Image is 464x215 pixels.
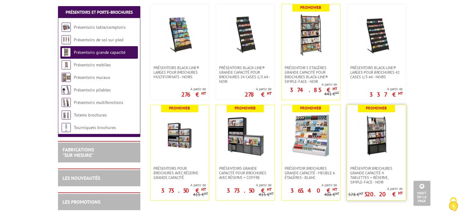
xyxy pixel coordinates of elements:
[364,192,403,196] p: 520.20 €
[62,123,71,132] img: Tourniquets brochures
[216,183,272,187] span: A partir de
[74,75,110,80] a: Présentoirs muraux
[333,187,337,192] sup: HT
[150,65,209,79] a: Présentoirs Black-Line® larges pour brochures multiformats - Noirs
[290,88,337,92] p: 374.85 €
[74,62,111,68] a: Présentoirs mobiles
[201,91,206,96] sup: HT
[62,85,71,95] img: Présentoirs pliables
[355,114,398,157] img: Présentoir brochures Grande capacité 4 tablettes + réserve, simple-face - Noir
[348,192,363,197] p: 578 €
[369,93,403,96] p: 337 €
[74,87,111,93] a: Présentoirs pliables
[74,37,123,43] a: Présentoirs de sol sur pied
[398,191,403,196] sup: HT
[350,166,403,184] span: Présentoir brochures Grande capacité 4 tablettes + réserve, simple-face - Noir
[74,50,125,55] a: Présentoirs grande capacité
[181,93,206,96] p: 276 €
[347,65,406,79] a: Présentoirs Black-Line® larges pour brochures 42 cases 1/3 A4 - Noirs
[259,192,274,197] p: 415 €
[63,199,100,205] a: LES PROMOTIONS
[413,181,430,206] a: Haut de la page
[62,73,71,82] img: Présentoirs muraux
[267,187,272,192] sup: HT
[245,93,272,96] p: 278 €
[216,166,275,180] a: Présentoirs grande capacité pour brochures avec réserve + coffre
[282,166,340,180] a: Présentoir Brochures grande capacité - Meuble 6 étagères - Blanc
[63,146,94,158] a: FABRICATIONS"Sur Mesure"
[153,65,206,79] span: Présentoirs Black-Line® larges pour brochures multiformats - Noirs
[235,106,256,111] b: Promoweb
[245,87,272,91] span: A partir de
[324,192,339,197] p: 406 €
[282,183,337,187] span: A partir de
[290,114,332,157] img: Présentoir Brochures grande capacité - Meuble 6 étagères - Blanc
[324,92,339,96] p: 441 €
[290,13,332,56] img: Présentoir 5 Etagères grande capacité pour brochures Black-Line® simple-face - Noir
[169,106,190,111] b: Promoweb
[369,87,403,91] span: A partir de
[347,166,406,184] a: Présentoir brochures Grande capacité 4 tablettes + réserve, simple-face - Noir
[282,82,337,87] span: A partir de
[446,197,461,212] img: Cookies (fenêtre modale)
[204,191,208,195] sup: HT
[161,189,206,192] p: 373.50 €
[443,194,464,215] button: Cookies (fenêtre modale)
[300,5,321,10] b: Promoweb
[366,106,387,111] b: Promoweb
[398,91,403,96] sup: HT
[227,189,272,192] p: 373.50 €
[335,191,339,195] sup: HT
[62,110,71,120] img: Totems brochures
[63,175,100,181] a: LES NOUVEAUTÉS
[193,192,208,197] p: 415 €
[333,86,337,91] sup: HT
[285,166,337,180] span: Présentoir Brochures grande capacité - Meuble 6 étagères - Blanc
[62,35,71,44] img: Présentoirs de sol sur pied
[62,23,71,32] img: Présentoirs table/comptoirs
[267,91,272,96] sup: HT
[270,191,274,195] sup: HT
[219,166,272,180] span: Présentoirs grande capacité pour brochures avec réserve + coffre
[62,98,71,107] img: Présentoirs multifonctions
[150,183,206,187] span: A partir de
[158,13,201,56] img: Présentoirs Black-Line® larges pour brochures multiformats - Noirs
[359,191,363,195] sup: HT
[355,13,398,56] img: Présentoirs Black-Line® larges pour brochures 42 cases 1/3 A4 - Noirs
[350,65,403,79] span: Présentoirs Black-Line® larges pour brochures 42 cases 1/3 A4 - Noirs
[74,24,126,30] a: Présentoirs table/comptoirs
[150,166,209,180] a: Présentoirs pour Brochures avec réserve Grande capacité
[224,13,267,56] img: Présentoirs Black-Line® grande capacité pour brochures 24 cases 1/3 A4 - noir
[348,186,403,191] span: A partir de
[282,65,340,84] a: Présentoir 5 Etagères grande capacité pour brochures Black-Line® simple-face - Noir
[74,112,107,118] a: Totems brochures
[224,114,267,157] img: Présentoirs grande capacité pour brochures avec réserve + coffre
[201,187,206,192] sup: HT
[290,189,337,192] p: 365.40 €
[62,60,71,69] img: Présentoirs mobiles
[62,48,71,57] img: Présentoirs grande capacité
[74,125,116,130] a: Tourniquets brochures
[153,166,206,180] span: Présentoirs pour Brochures avec réserve Grande capacité
[66,9,133,15] a: Présentoirs et Porte-brochures
[216,65,275,84] a: Présentoirs Black-Line® grande capacité pour brochures 24 cases 1/3 A4 - noir
[181,87,206,91] span: A partir de
[74,100,123,105] a: Présentoirs multifonctions
[158,114,201,157] img: Présentoirs pour Brochures avec réserve Grande capacité
[219,65,272,84] span: Présentoirs Black-Line® grande capacité pour brochures 24 cases 1/3 A4 - noir
[335,91,339,95] sup: HT
[300,106,321,111] b: Promoweb
[285,65,337,84] span: Présentoir 5 Etagères grande capacité pour brochures Black-Line® simple-face - Noir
